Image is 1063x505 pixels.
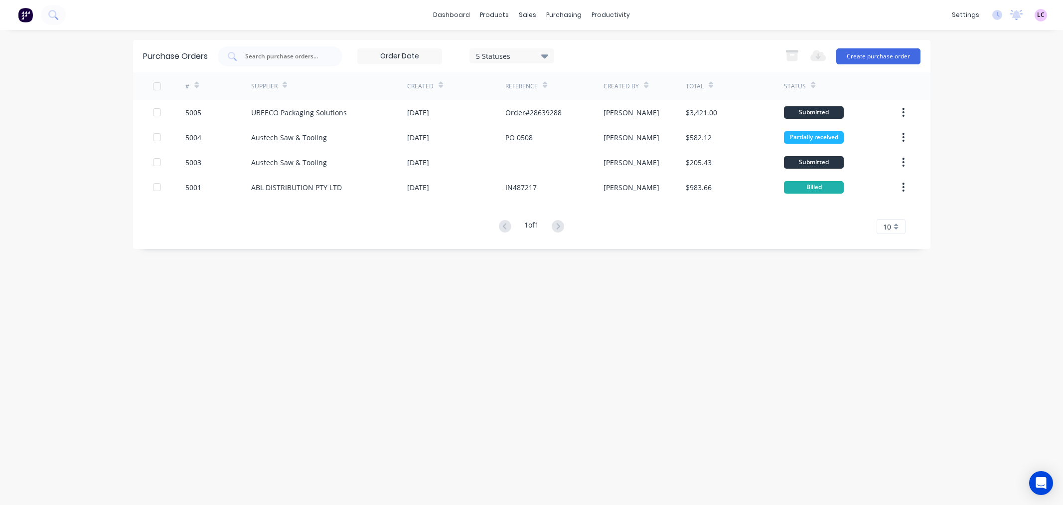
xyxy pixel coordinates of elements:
[407,82,434,91] div: Created
[251,82,278,91] div: Supplier
[407,107,429,118] div: [DATE]
[505,132,533,143] div: PO 0508
[185,157,201,168] div: 5003
[407,132,429,143] div: [DATE]
[784,106,844,119] div: Submitted
[505,182,537,193] div: IN487217
[143,50,208,62] div: Purchase Orders
[251,157,327,168] div: Austech Saw & Tooling
[686,182,712,193] div: $983.66
[587,7,635,22] div: productivity
[947,7,984,22] div: settings
[185,107,201,118] div: 5005
[686,132,712,143] div: $582.12
[524,220,539,234] div: 1 of 1
[407,157,429,168] div: [DATE]
[883,222,891,232] span: 10
[686,157,712,168] div: $205.43
[185,182,201,193] div: 5001
[514,7,541,22] div: sales
[604,82,639,91] div: Created By
[836,48,920,64] button: Create purchase order
[476,50,547,61] div: 5 Statuses
[185,82,189,91] div: #
[1037,10,1045,19] span: LC
[251,182,342,193] div: ABL DISTRIBUTION PTY LTD
[505,82,538,91] div: Reference
[1029,471,1053,495] div: Open Intercom Messenger
[185,132,201,143] div: 5004
[358,49,442,64] input: Order Date
[604,132,659,143] div: [PERSON_NAME]
[407,182,429,193] div: [DATE]
[686,82,704,91] div: Total
[604,182,659,193] div: [PERSON_NAME]
[505,107,562,118] div: Order#28639288
[784,82,806,91] div: Status
[18,7,33,22] img: Factory
[604,107,659,118] div: [PERSON_NAME]
[428,7,475,22] a: dashboard
[541,7,587,22] div: purchasing
[784,181,844,194] div: Billed
[251,107,347,118] div: UBEECO Packaging Solutions
[784,131,844,144] div: Partially received
[686,107,717,118] div: $3,421.00
[244,51,327,61] input: Search purchase orders...
[604,157,659,168] div: [PERSON_NAME]
[475,7,514,22] div: products
[784,156,844,169] div: Submitted
[251,132,327,143] div: Austech Saw & Tooling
